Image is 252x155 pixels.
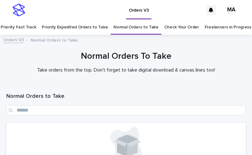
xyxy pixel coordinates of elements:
div: MA [226,5,236,15]
a: Orders V3 [3,36,24,43]
input: Search [6,105,246,115]
a: Priority Fast Track [1,20,36,35]
p: Normal Orders to Take [31,36,78,43]
a: Check Your Order [164,20,199,35]
a: Priority Expedited Orders to Take [42,20,108,35]
img: stacker-logo-s-only.png [13,4,25,16]
h1: Normal Orders To Take [6,51,246,62]
h1: Normal Orders to Take [6,93,246,100]
a: Freelancers in Progress [205,20,251,35]
a: Normal Orders to Take [113,20,159,35]
p: Take orders from the top. Don't forget to take digital download & canvas lines too! [6,67,246,73]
